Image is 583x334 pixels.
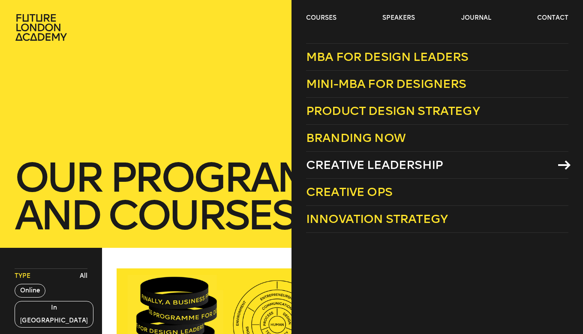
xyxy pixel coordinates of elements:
[306,43,568,71] a: MBA for Design Leaders
[537,14,568,22] a: contact
[306,77,466,91] span: Mini-MBA for Designers
[306,212,448,226] span: Innovation Strategy
[306,14,337,22] a: courses
[306,104,480,118] span: Product Design Strategy
[461,14,491,22] a: journal
[306,98,568,125] a: Product Design Strategy
[306,185,392,199] span: Creative Ops
[306,50,469,64] span: MBA for Design Leaders
[306,125,568,152] a: Branding Now
[306,131,406,145] span: Branding Now
[306,71,568,98] a: Mini-MBA for Designers
[382,14,415,22] a: speakers
[306,179,568,206] a: Creative Ops
[306,152,568,179] a: Creative Leadership
[306,158,443,172] span: Creative Leadership
[306,206,568,233] a: Innovation Strategy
